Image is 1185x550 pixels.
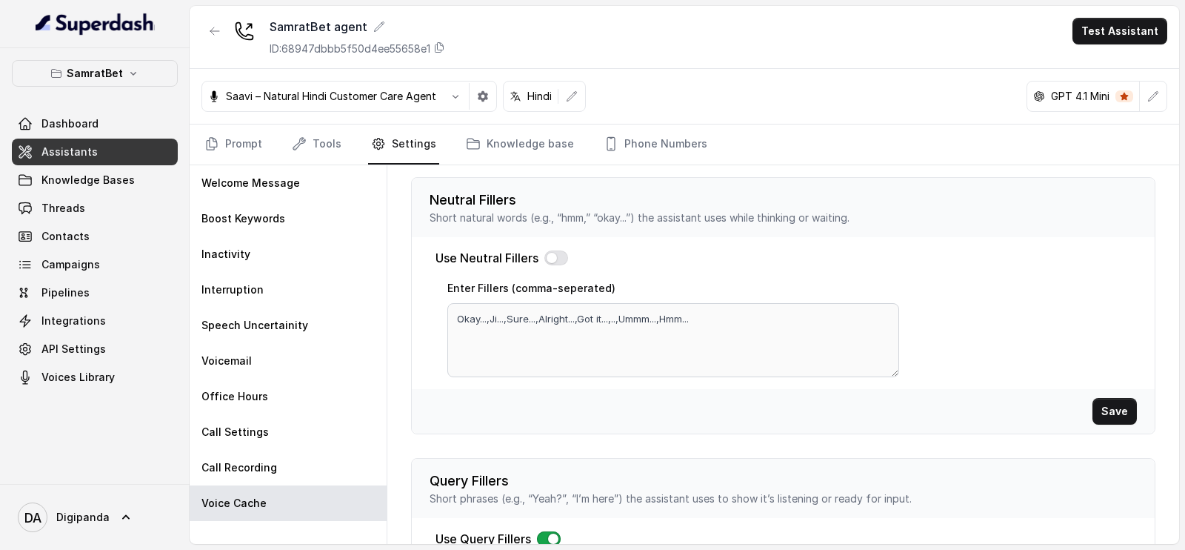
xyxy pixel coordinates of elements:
span: Voices Library [41,370,115,385]
svg: openai logo [1033,90,1045,102]
a: Assistants [12,139,178,165]
p: Interruption [201,282,264,297]
p: SamratBet [67,64,123,82]
p: Short natural words (e.g., “hmm,” “okay...”) the assistant uses while thinking or waiting. [430,211,1137,225]
p: ID: 68947dbbb5f50d4ee55658e1 [270,42,430,56]
span: Contacts [41,229,90,244]
p: Voice Cache [201,496,267,511]
button: Save [1092,398,1137,425]
span: Dashboard [41,116,99,131]
p: Welcome Message [201,176,300,190]
a: Dashboard [12,110,178,137]
a: Phone Numbers [601,125,710,165]
span: Assistants [41,145,98,159]
span: Campaigns [41,257,100,272]
label: Enter Fillers (comma-seperated) [447,282,615,294]
span: API Settings [41,342,106,357]
p: Boost Keywords [201,211,285,226]
span: Knowledge Bases [41,173,135,188]
p: Use Neutral Fillers [435,249,538,267]
a: Voices Library [12,364,178,391]
a: Contacts [12,223,178,250]
a: Knowledge base [463,125,577,165]
p: Call Settings [201,425,269,440]
p: Neutral Fillers [430,190,1137,211]
a: API Settings [12,336,178,362]
p: Call Recording [201,460,277,475]
p: Short phrases (e.g., “Yeah?”, “I’m here”) the assistant uses to show it’s listening or ready for ... [430,491,1137,506]
p: Use Query Fillers [435,530,531,548]
p: Voicemail [201,354,252,368]
a: Threads [12,195,178,222]
a: Prompt [201,125,265,165]
span: Integrations [41,314,106,328]
img: light.svg [36,12,155,36]
a: Digipanda [12,497,178,538]
button: Test Assistant [1072,18,1167,44]
a: Campaigns [12,251,178,278]
p: Speech Uncertainity [201,318,308,333]
a: Integrations [12,308,178,334]
button: SamratBet [12,60,178,87]
a: Knowledge Bases [12,167,178,193]
a: Settings [368,125,439,165]
p: Inactivity [201,247,250,262]
p: GPT 4.1 Mini [1051,89,1109,104]
text: DA [24,510,41,526]
div: SamratBet agent [270,18,445,36]
a: Tools [289,125,344,165]
a: Pipelines [12,279,178,306]
p: Saavi – Natural Hindi Customer Care Agent [226,89,436,104]
p: Hindi [527,89,552,104]
textarea: Okay...,Ji...,Sure...,Alright...,Got it...,..,Ummm...,Hmm... [447,303,899,377]
span: Threads [41,201,85,216]
p: Office Hours [201,389,268,404]
span: Digipanda [56,510,110,525]
p: Query Fillers [430,471,1137,491]
nav: Tabs [201,125,1167,165]
span: Pipelines [41,285,90,300]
